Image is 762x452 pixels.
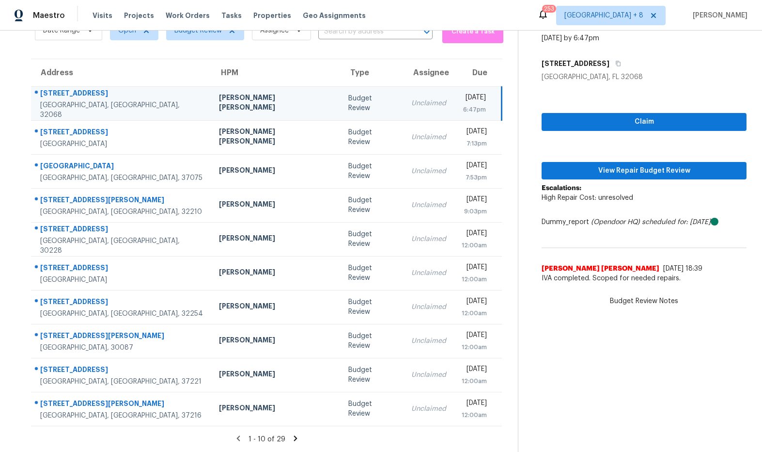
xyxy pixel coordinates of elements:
[219,301,333,313] div: [PERSON_NAME]
[542,194,633,201] span: High Repair Cost: unresolved
[40,173,203,183] div: [GEOGRAPHIC_DATA], [GEOGRAPHIC_DATA], 37075
[411,166,446,176] div: Unclaimed
[542,72,746,82] div: [GEOGRAPHIC_DATA], FL 32068
[219,165,333,178] div: [PERSON_NAME]
[348,94,396,113] div: Budget Review
[118,26,136,35] span: Open
[348,331,396,351] div: Budget Review
[40,377,203,387] div: [GEOGRAPHIC_DATA], [GEOGRAPHIC_DATA], 37221
[411,404,446,414] div: Unclaimed
[689,11,747,20] span: [PERSON_NAME]
[542,33,599,43] div: [DATE] by 6:47pm
[40,88,203,100] div: [STREET_ADDRESS]
[174,26,222,35] span: Budget Review
[462,342,487,352] div: 12:00am
[462,207,487,216] div: 9:03pm
[462,127,487,139] div: [DATE]
[40,100,203,120] div: [GEOGRAPHIC_DATA], [GEOGRAPHIC_DATA], 32068
[211,59,341,86] th: HPM
[542,264,659,274] span: [PERSON_NAME] [PERSON_NAME]
[219,93,333,114] div: [PERSON_NAME] [PERSON_NAME]
[544,4,554,14] div: 253
[549,116,739,128] span: Claim
[31,59,211,86] th: Address
[40,161,203,173] div: [GEOGRAPHIC_DATA]
[604,296,684,306] span: Budget Review Notes
[40,224,203,236] div: [STREET_ADDRESS]
[411,98,446,108] div: Unclaimed
[462,161,487,173] div: [DATE]
[462,398,487,410] div: [DATE]
[462,330,487,342] div: [DATE]
[542,59,609,68] h5: [STREET_ADDRESS]
[462,194,487,207] div: [DATE]
[462,228,487,241] div: [DATE]
[219,233,333,245] div: [PERSON_NAME]
[40,127,203,139] div: [STREET_ADDRESS]
[348,195,396,215] div: Budget Review
[219,199,333,211] div: [PERSON_NAME]
[549,165,739,177] span: View Repair Budget Review
[348,399,396,419] div: Budget Review
[40,207,203,217] div: [GEOGRAPHIC_DATA], [GEOGRAPHIC_DATA], 32210
[542,185,581,192] b: Escalations:
[166,11,210,20] span: Work Orders
[219,127,333,148] div: [PERSON_NAME] [PERSON_NAME]
[462,376,487,386] div: 12:00am
[642,219,711,226] i: scheduled for: [DATE]
[40,331,203,343] div: [STREET_ADDRESS][PERSON_NAME]
[411,132,446,142] div: Unclaimed
[40,263,203,275] div: [STREET_ADDRESS]
[219,369,333,381] div: [PERSON_NAME]
[411,336,446,346] div: Unclaimed
[462,308,487,318] div: 12:00am
[124,11,154,20] span: Projects
[348,229,396,249] div: Budget Review
[40,365,203,377] div: [STREET_ADDRESS]
[40,139,203,149] div: [GEOGRAPHIC_DATA]
[462,410,487,420] div: 12:00am
[411,302,446,312] div: Unclaimed
[404,59,454,86] th: Assignee
[40,411,203,420] div: [GEOGRAPHIC_DATA], [GEOGRAPHIC_DATA], 37216
[542,162,746,180] button: View Repair Budget Review
[462,296,487,308] div: [DATE]
[40,297,203,309] div: [STREET_ADDRESS]
[462,139,487,148] div: 7:13pm
[462,173,487,182] div: 7:53pm
[40,236,203,256] div: [GEOGRAPHIC_DATA], [GEOGRAPHIC_DATA], 30228
[564,11,643,20] span: [GEOGRAPHIC_DATA] + 8
[219,267,333,279] div: [PERSON_NAME]
[348,161,396,181] div: Budget Review
[221,12,242,19] span: Tasks
[462,262,487,274] div: [DATE]
[93,11,112,20] span: Visits
[454,59,502,86] th: Due
[663,265,702,272] span: [DATE] 18:39
[609,55,622,72] button: Copy Address
[33,11,65,20] span: Maestro
[40,275,203,285] div: [GEOGRAPHIC_DATA]
[40,309,203,319] div: [GEOGRAPHIC_DATA], [GEOGRAPHIC_DATA], 32254
[411,268,446,278] div: Unclaimed
[462,241,487,250] div: 12:00am
[40,399,203,411] div: [STREET_ADDRESS][PERSON_NAME]
[348,297,396,317] div: Budget Review
[40,343,203,353] div: [GEOGRAPHIC_DATA], 30087
[40,195,203,207] div: [STREET_ADDRESS][PERSON_NAME]
[462,364,487,376] div: [DATE]
[447,26,498,37] span: Create a Task
[348,263,396,283] div: Budget Review
[43,26,80,35] span: Date Range
[411,200,446,210] div: Unclaimed
[348,128,396,147] div: Budget Review
[318,24,405,39] input: Search by address
[591,219,640,226] i: (Opendoor HQ)
[219,335,333,347] div: [PERSON_NAME]
[341,59,404,86] th: Type
[260,26,289,35] span: Assignee
[420,25,434,39] button: Open
[462,93,486,105] div: [DATE]
[411,234,446,244] div: Unclaimed
[219,403,333,415] div: [PERSON_NAME]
